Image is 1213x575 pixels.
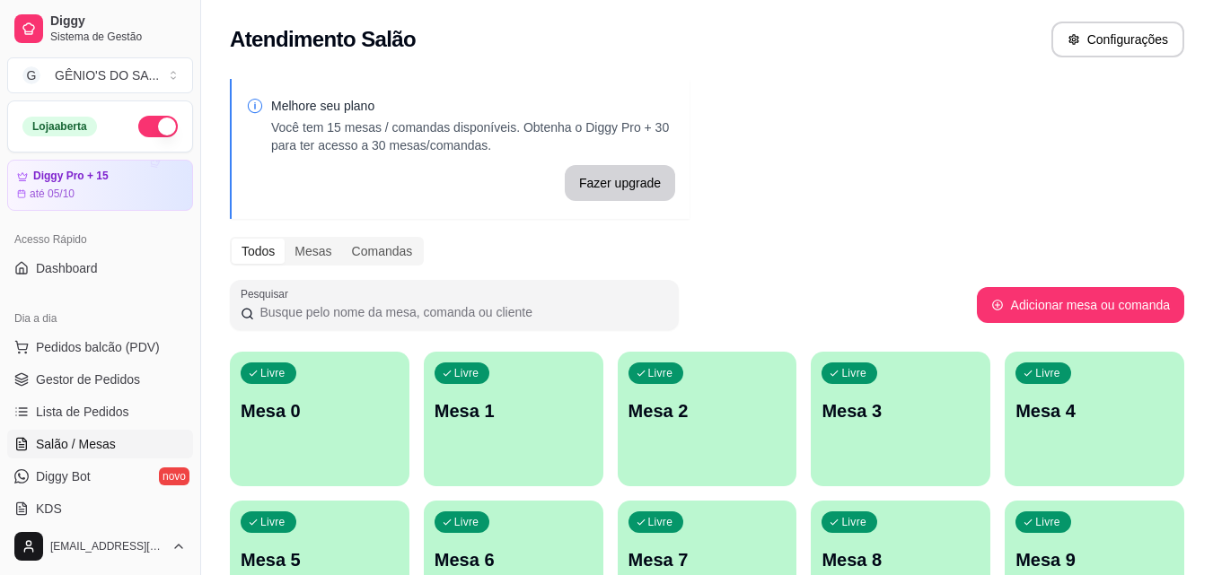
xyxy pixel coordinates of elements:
[7,304,193,333] div: Dia a dia
[36,403,129,421] span: Lista de Pedidos
[55,66,159,84] div: GÊNIO'S DO SA ...
[254,303,668,321] input: Pesquisar
[1035,515,1060,529] p: Livre
[435,398,593,423] p: Mesa 1
[565,165,675,201] button: Fazer upgrade
[7,254,193,283] a: Dashboard
[230,352,409,486] button: LivreMesa 0
[841,366,866,380] p: Livre
[260,515,286,529] p: Livre
[230,25,416,54] h2: Atendimento Salão
[424,352,603,486] button: LivreMesa 1
[7,365,193,394] a: Gestor de Pedidos
[30,187,75,201] article: até 05/10
[1051,22,1184,57] button: Configurações
[7,525,193,568] button: [EMAIL_ADDRESS][DOMAIN_NAME]
[36,467,91,485] span: Diggy Bot
[36,500,62,518] span: KDS
[841,515,866,529] p: Livre
[22,117,97,136] div: Loja aberta
[241,398,399,423] p: Mesa 0
[22,66,40,84] span: G
[285,239,341,264] div: Mesas
[811,352,990,486] button: LivreMesa 3
[648,515,673,529] p: Livre
[822,547,980,572] p: Mesa 8
[618,352,797,486] button: LivreMesa 2
[33,170,109,183] article: Diggy Pro + 15
[36,338,160,356] span: Pedidos balcão (PDV)
[648,366,673,380] p: Livre
[454,515,479,529] p: Livre
[138,116,178,137] button: Alterar Status
[7,225,193,254] div: Acesso Rápido
[271,118,675,154] p: Você tem 15 mesas / comandas disponíveis. Obtenha o Diggy Pro + 30 para ter acesso a 30 mesas/com...
[7,160,193,211] a: Diggy Pro + 15até 05/10
[977,287,1184,323] button: Adicionar mesa ou comanda
[36,259,98,277] span: Dashboard
[36,435,116,453] span: Salão / Mesas
[1015,547,1173,572] p: Mesa 9
[628,398,787,423] p: Mesa 2
[241,286,294,301] label: Pesquisar
[1035,366,1060,380] p: Livre
[1015,398,1173,423] p: Mesa 4
[454,366,479,380] p: Livre
[50,539,164,553] span: [EMAIL_ADDRESS][DOMAIN_NAME]
[232,239,285,264] div: Todos
[342,239,423,264] div: Comandas
[1005,352,1184,486] button: LivreMesa 4
[271,97,675,115] p: Melhore seu plano
[628,547,787,572] p: Mesa 7
[241,547,399,572] p: Mesa 5
[7,7,193,50] a: DiggySistema de Gestão
[435,547,593,572] p: Mesa 6
[7,333,193,362] button: Pedidos balcão (PDV)
[260,366,286,380] p: Livre
[7,57,193,93] button: Select a team
[7,494,193,523] a: KDS
[50,30,186,44] span: Sistema de Gestão
[7,397,193,426] a: Lista de Pedidos
[822,398,980,423] p: Mesa 3
[50,13,186,30] span: Diggy
[7,430,193,458] a: Salão / Mesas
[36,370,140,388] span: Gestor de Pedidos
[7,462,193,491] a: Diggy Botnovo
